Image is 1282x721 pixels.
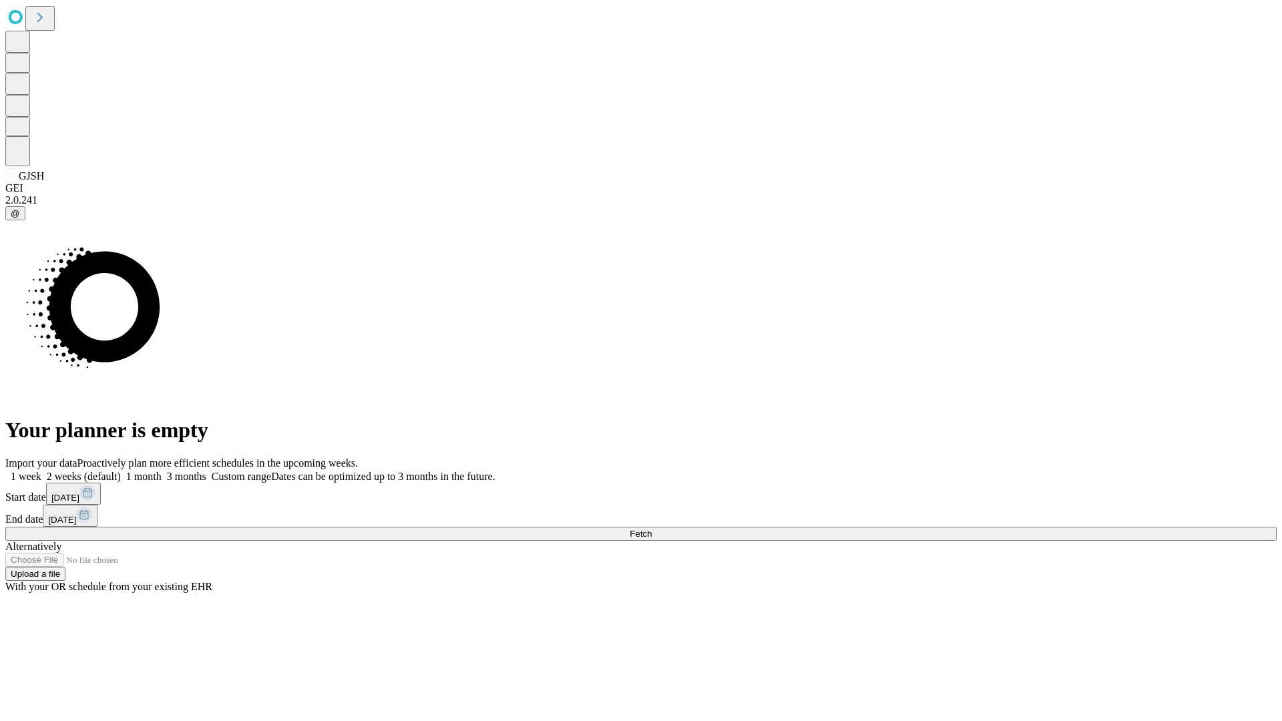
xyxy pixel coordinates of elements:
span: 2 weeks (default) [47,471,121,482]
div: GEI [5,182,1277,194]
span: [DATE] [51,493,79,503]
span: GJSH [19,170,44,182]
span: Alternatively [5,541,61,552]
button: Upload a file [5,567,65,581]
span: Fetch [630,529,652,539]
button: [DATE] [43,505,97,527]
div: End date [5,505,1277,527]
span: Import your data [5,457,77,469]
div: Start date [5,483,1277,505]
span: [DATE] [48,515,76,525]
span: @ [11,208,20,218]
span: 1 week [11,471,41,482]
button: Fetch [5,527,1277,541]
span: 3 months [167,471,206,482]
span: With your OR schedule from your existing EHR [5,581,212,592]
span: Dates can be optimized up to 3 months in the future. [271,471,495,482]
button: [DATE] [46,483,101,505]
div: 2.0.241 [5,194,1277,206]
span: Custom range [212,471,271,482]
button: @ [5,206,25,220]
span: 1 month [126,471,162,482]
span: Proactively plan more efficient schedules in the upcoming weeks. [77,457,358,469]
h1: Your planner is empty [5,418,1277,443]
